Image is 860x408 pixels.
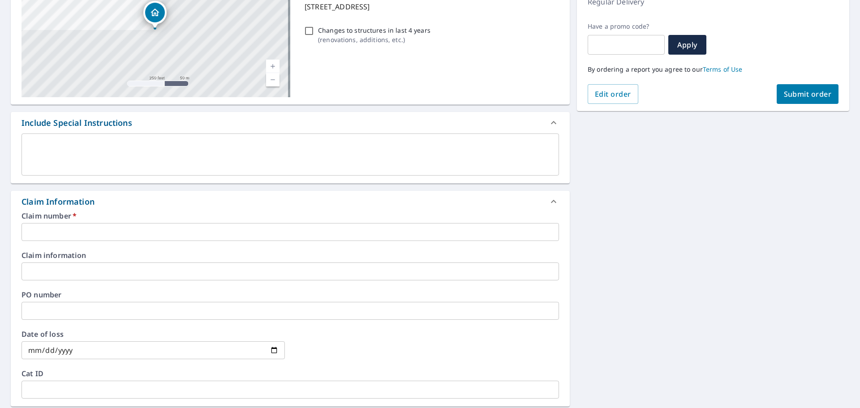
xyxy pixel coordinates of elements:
button: Edit order [588,84,638,104]
p: Changes to structures in last 4 years [318,26,430,35]
label: PO number [21,291,559,298]
p: By ordering a report you agree to our [588,65,838,73]
div: Include Special Instructions [21,117,132,129]
a: Current Level 17, Zoom In [266,60,279,73]
p: [STREET_ADDRESS] [305,1,555,12]
button: Apply [668,35,706,55]
a: Terms of Use [703,65,743,73]
button: Submit order [777,84,839,104]
label: Claim number [21,212,559,219]
label: Have a promo code? [588,22,665,30]
span: Edit order [595,89,631,99]
label: Cat ID [21,370,559,377]
label: Claim information [21,252,559,259]
span: Apply [675,40,699,50]
span: Submit order [784,89,832,99]
a: Current Level 17, Zoom Out [266,73,279,86]
div: Claim Information [11,191,570,212]
div: Include Special Instructions [11,112,570,133]
p: ( renovations, additions, etc. ) [318,35,430,44]
label: Date of loss [21,331,285,338]
div: Claim Information [21,196,95,208]
div: Dropped pin, building 1, Residential property, 3809 SW Evergreen Ln Lees Summit, MO 64082 [143,1,167,29]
